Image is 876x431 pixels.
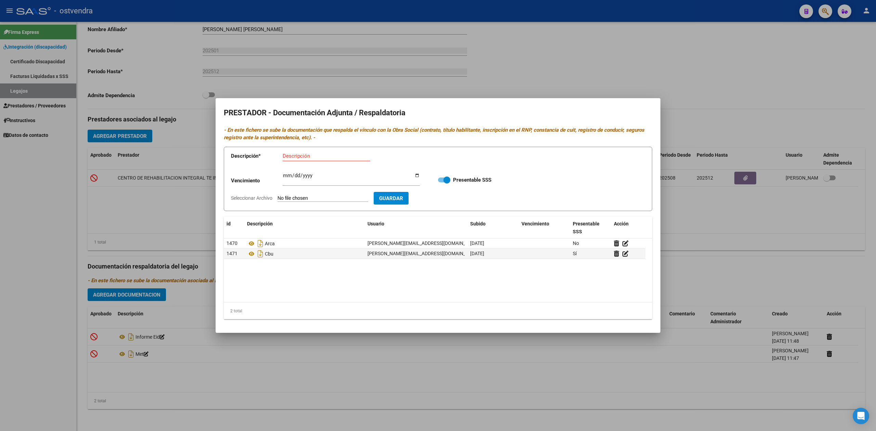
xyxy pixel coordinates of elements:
[231,177,283,185] p: Vencimiento
[573,240,579,246] span: No
[244,217,365,239] datatable-header-cell: Descripción
[224,106,652,119] h2: PRESTADOR - Documentación Adjunta / Respaldatoria
[368,240,520,246] span: [PERSON_NAME][EMAIL_ADDRESS][DOMAIN_NAME] - [PERSON_NAME]
[231,152,283,160] p: Descripción
[265,251,273,257] span: Cbu
[256,238,265,249] i: Descargar documento
[573,251,577,256] span: Sí
[224,217,244,239] datatable-header-cell: id
[614,221,629,226] span: Acción
[611,217,645,239] datatable-header-cell: Acción
[374,192,409,205] button: Guardar
[379,195,403,201] span: Guardar
[265,241,275,246] span: Arca
[227,221,231,226] span: id
[227,240,237,246] span: 1470
[467,217,519,239] datatable-header-cell: Subido
[247,221,273,226] span: Descripción
[453,177,491,183] strong: Presentable SSS
[470,251,484,256] span: [DATE]
[470,240,484,246] span: [DATE]
[368,251,520,256] span: [PERSON_NAME][EMAIL_ADDRESS][DOMAIN_NAME] - [PERSON_NAME]
[231,195,272,201] span: Seleccionar Archivo
[519,217,570,239] datatable-header-cell: Vencimiento
[470,221,486,226] span: Subido
[853,408,869,424] div: Open Intercom Messenger
[570,217,611,239] datatable-header-cell: Presentable SSS
[224,302,652,319] div: 2 total
[365,217,467,239] datatable-header-cell: Usuario
[224,127,644,141] i: - En este fichero se sube la documentación que respalda el vínculo con la Obra Social (contrato, ...
[521,221,549,226] span: Vencimiento
[573,221,600,234] span: Presentable SSS
[227,251,237,256] span: 1471
[368,221,384,226] span: Usuario
[256,248,265,259] i: Descargar documento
